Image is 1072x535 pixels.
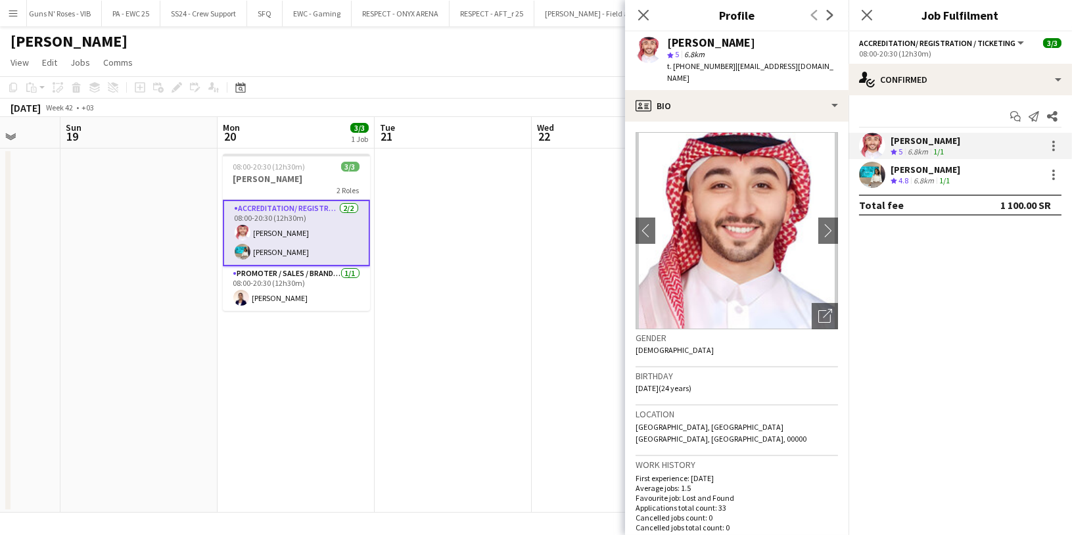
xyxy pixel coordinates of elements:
[223,173,370,185] h3: [PERSON_NAME]
[43,103,76,112] span: Week 42
[233,162,306,172] span: 08:00-20:30 (12h30m)
[675,49,679,59] span: 5
[682,49,707,59] span: 6.8km
[42,57,57,68] span: Edit
[11,32,128,51] h1: [PERSON_NAME]
[534,1,663,26] button: [PERSON_NAME] - Field auditors
[625,90,849,122] div: Bio
[636,473,838,483] p: First experience: [DATE]
[859,49,1061,58] div: 08:00-20:30 (12h30m)
[911,175,937,187] div: 6.8km
[221,129,240,144] span: 20
[66,122,82,133] span: Sun
[667,61,735,71] span: t. [PHONE_NUMBER]
[352,1,450,26] button: RESPECT - ONYX ARENA
[636,523,838,532] p: Cancelled jobs total count: 0
[933,147,944,156] app-skills-label: 1/1
[812,303,838,329] div: Open photos pop-in
[636,332,838,344] h3: Gender
[535,129,554,144] span: 22
[350,123,369,133] span: 3/3
[341,162,360,172] span: 3/3
[636,370,838,382] h3: Birthday
[859,198,904,212] div: Total fee
[82,103,94,112] div: +03
[450,1,534,26] button: RESPECT - AFT_r 25
[636,422,806,444] span: [GEOGRAPHIC_DATA], [GEOGRAPHIC_DATA] [GEOGRAPHIC_DATA], [GEOGRAPHIC_DATA], 00000
[898,175,908,185] span: 4.8
[636,132,838,329] img: Crew avatar or photo
[891,164,960,175] div: [PERSON_NAME]
[37,54,62,71] a: Edit
[859,38,1026,48] button: Accreditation/ Registration / Ticketing
[70,57,90,68] span: Jobs
[223,154,370,311] app-job-card: 08:00-20:30 (12h30m)3/3[PERSON_NAME]2 RolesAccreditation/ Registration / Ticketing2/208:00-20:30 ...
[849,64,1072,95] div: Confirmed
[18,1,102,26] button: Guns N' Roses - VIB
[636,459,838,471] h3: Work history
[98,54,138,71] a: Comms
[667,37,755,49] div: [PERSON_NAME]
[223,266,370,311] app-card-role: Promoter / Sales / Brand Ambassador1/108:00-20:30 (12h30m)[PERSON_NAME]
[636,345,714,355] span: [DEMOGRAPHIC_DATA]
[65,54,95,71] a: Jobs
[636,513,838,523] p: Cancelled jobs count: 0
[891,135,960,147] div: [PERSON_NAME]
[102,1,160,26] button: PA - EWC 25
[1043,38,1061,48] span: 3/3
[103,57,133,68] span: Comms
[849,7,1072,24] h3: Job Fulfilment
[625,7,849,24] h3: Profile
[11,101,41,114] div: [DATE]
[11,57,29,68] span: View
[859,38,1015,48] span: Accreditation/ Registration / Ticketing
[223,200,370,266] app-card-role: Accreditation/ Registration / Ticketing2/208:00-20:30 (12h30m)[PERSON_NAME][PERSON_NAME]
[636,503,838,513] p: Applications total count: 33
[636,493,838,503] p: Favourite job: Lost and Found
[160,1,247,26] button: SS24 - Crew Support
[636,383,691,393] span: [DATE] (24 years)
[667,61,833,83] span: | [EMAIL_ADDRESS][DOMAIN_NAME]
[380,122,395,133] span: Tue
[337,185,360,195] span: 2 Roles
[537,122,554,133] span: Wed
[64,129,82,144] span: 19
[1000,198,1051,212] div: 1 100.00 SR
[351,134,368,144] div: 1 Job
[636,483,838,493] p: Average jobs: 1.5
[905,147,931,158] div: 6.8km
[939,175,950,185] app-skills-label: 1/1
[5,54,34,71] a: View
[378,129,395,144] span: 21
[283,1,352,26] button: EWC - Gaming
[636,408,838,420] h3: Location
[898,147,902,156] span: 5
[223,122,240,133] span: Mon
[247,1,283,26] button: SFQ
